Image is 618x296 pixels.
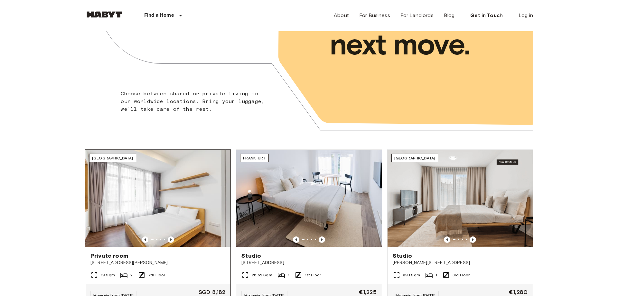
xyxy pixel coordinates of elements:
[236,150,381,247] img: Marketing picture of unit DE-04-001-012-01H
[148,272,165,278] span: 7th Floor
[465,9,508,22] a: Get in Touch
[359,289,377,295] span: €1,225
[90,252,128,260] span: Private room
[85,11,124,18] img: Habyt
[444,236,450,243] button: Previous image
[470,236,476,243] button: Previous image
[393,252,412,260] span: Studio
[435,272,437,278] span: 1
[101,272,115,278] span: 19 Sqm
[403,272,420,278] span: 39.1 Sqm
[509,289,528,295] span: €1,280
[453,272,470,278] span: 3rd Floor
[241,252,261,260] span: Studio
[305,272,321,278] span: 1st Floor
[519,12,533,19] a: Log in
[85,150,230,247] img: Marketing picture of unit SG-01-003-012-01
[394,156,435,160] span: [GEOGRAPHIC_DATA]
[388,150,533,247] img: Marketing picture of unit DE-01-492-301-001
[252,272,272,278] span: 28.52 Sqm
[400,12,434,19] a: For Landlords
[444,12,455,19] a: Blog
[130,272,133,278] span: 2
[241,260,376,266] span: [STREET_ADDRESS]
[334,12,349,19] a: About
[293,236,299,243] button: Previous image
[144,12,174,19] p: Find a Home
[92,156,133,160] span: [GEOGRAPHIC_DATA]
[90,260,225,266] span: [STREET_ADDRESS][PERSON_NAME]
[121,90,268,113] p: Choose between shared or private living in our worldwide locations. Bring your luggage, we'll tak...
[359,12,390,19] a: For Business
[288,272,289,278] span: 1
[319,236,325,243] button: Previous image
[393,260,528,266] span: [PERSON_NAME][STREET_ADDRESS]
[199,289,225,295] span: SGD 3,182
[168,236,174,243] button: Previous image
[243,156,266,160] span: Frankfurt
[142,236,148,243] button: Previous image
